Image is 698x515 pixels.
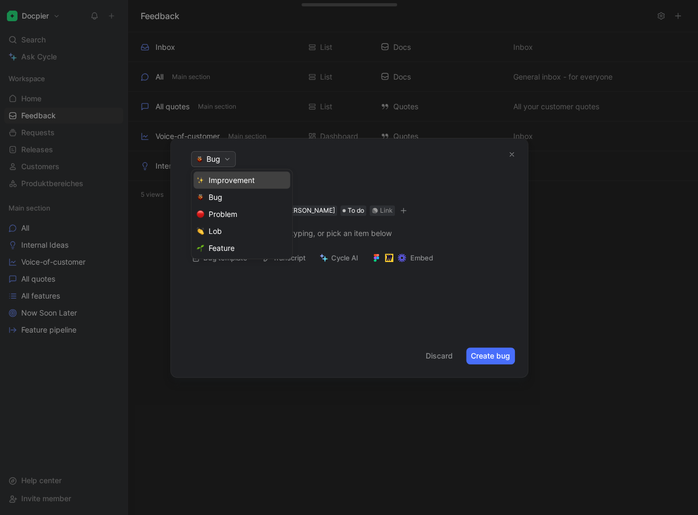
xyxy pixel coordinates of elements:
span: Improvement [209,175,255,185]
span: Feature [209,243,235,253]
img: ✨ [197,177,204,184]
img: 🐞 [197,194,204,201]
img: 🌱 [197,245,204,252]
img: 🔴 [197,211,204,218]
img: 👏 [197,228,204,235]
span: Lob [209,226,222,236]
span: Bug [209,192,222,202]
span: Problem [209,209,237,219]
